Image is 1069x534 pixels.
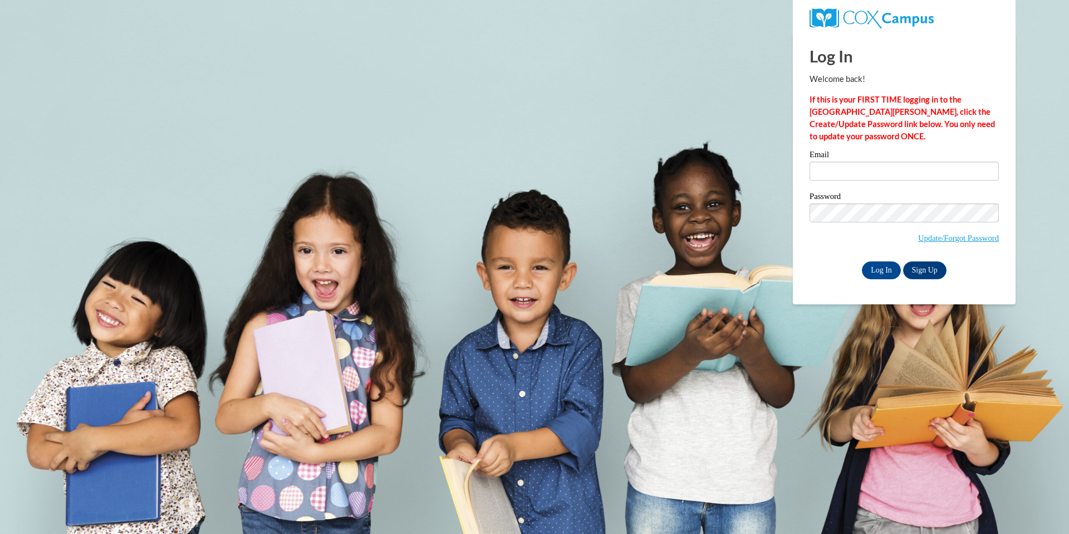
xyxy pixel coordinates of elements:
label: Password [810,192,999,203]
img: COX Campus [810,8,934,28]
a: Update/Forgot Password [918,234,999,242]
label: Email [810,151,999,162]
input: Log In [862,261,901,279]
strong: If this is your FIRST TIME logging in to the [GEOGRAPHIC_DATA][PERSON_NAME], click the Create/Upd... [810,95,995,141]
h1: Log In [810,45,999,67]
a: Sign Up [903,261,947,279]
a: COX Campus [810,13,934,22]
p: Welcome back! [810,73,999,85]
